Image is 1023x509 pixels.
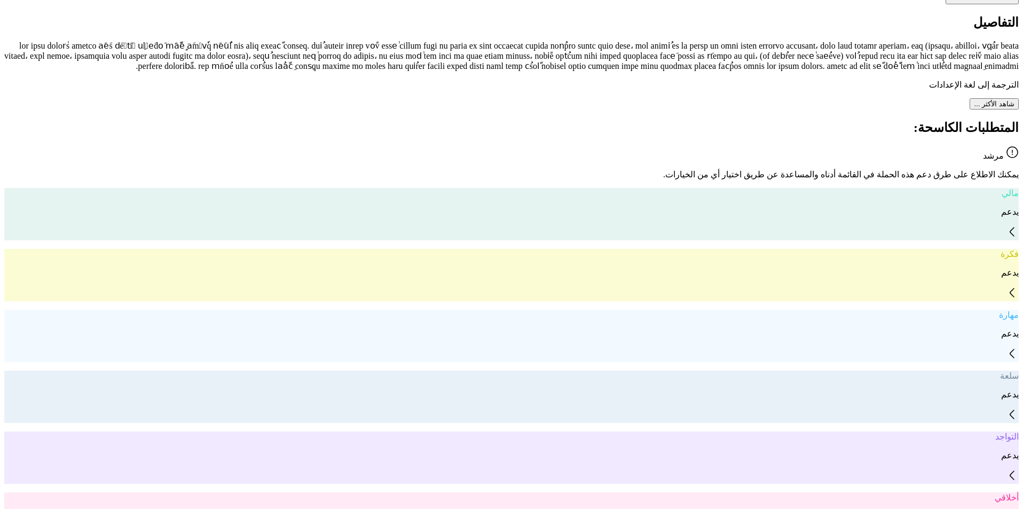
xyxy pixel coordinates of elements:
h1: التفاصيل [4,15,1019,30]
p: الترجمة إلى لغة الإعدادات [4,80,1019,90]
p: التواجد [4,432,1019,442]
p: lor ipsu dolorٰs ametco aَeَs dَeۡtَiۡ uِlۡeَdoَ mَaَّeٍ aَmۡvٗq nَeَuُl nis aliq exeacّ conseq. ... [4,41,1019,71]
p: يدعم [4,450,1019,460]
p: مالي [4,188,1019,198]
p: يمكنك الاطلاع على طرق دعم هذه الحملة في القائمة أدناه والمساعدة عن طريق اختيار أي من الخيارات. [4,169,1019,179]
p: فكرة [4,249,1019,259]
p: يدعم [4,389,1019,400]
h1: المتطلبات الكاسحة: [4,120,1019,135]
p: مرشد [4,146,1019,161]
p: يدعم [4,207,1019,217]
p: سلعة [4,371,1019,381]
button: شاهد الأكثر ... [970,98,1019,109]
p: يدعم [4,268,1019,278]
p: يدعم [4,328,1019,339]
p: أخلاقي [4,492,1019,503]
p: مهارة [4,310,1019,320]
